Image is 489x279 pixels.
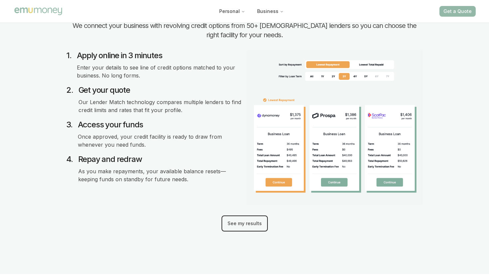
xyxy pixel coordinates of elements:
[79,98,242,114] p: Our Lender Match technology compares multiple lenders to find credit limits and rates that fit yo...
[66,119,73,149] div: 3 .
[66,85,73,114] div: 2 .
[78,167,242,183] p: As you make repayments, your available balance resets—keeping funds on standby for future needs.
[252,5,289,17] button: Business
[78,119,242,130] h4: Access your funds
[66,50,72,79] div: 1 .
[66,154,73,183] div: 4 .
[222,215,268,231] button: See my results
[247,50,423,205] img: How a Business Line of Credit Works
[66,21,423,40] h3: We connect your business with revolving credit options from 50+ [DEMOGRAPHIC_DATA] lenders so you...
[77,64,242,79] p: Enter your details to see line of credit options matched to your business. No long forms.
[78,154,242,165] h4: Repay and redraw
[214,5,250,17] button: Personal
[79,85,242,95] h4: Get your quote
[77,50,242,61] h4: Apply online in 3 minutes
[78,133,242,149] p: Once approved, your credit facility is ready to draw from whenever you need funds.
[13,6,63,16] img: Emu Money
[439,6,476,17] button: Get a Quote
